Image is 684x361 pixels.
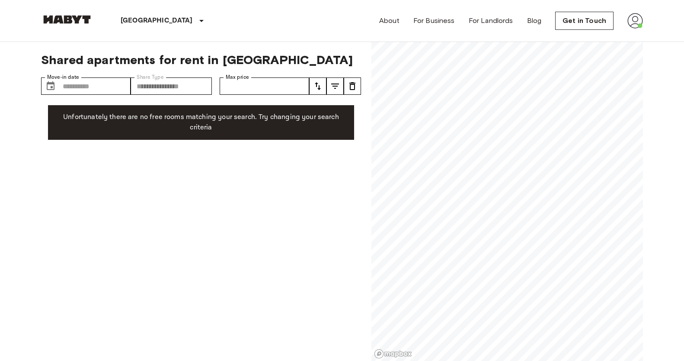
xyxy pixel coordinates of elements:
button: tune [309,77,326,95]
label: Max price [226,74,249,81]
a: Get in Touch [555,12,614,30]
a: About [379,16,400,26]
button: Choose date [42,77,59,95]
p: [GEOGRAPHIC_DATA] [121,16,193,26]
img: avatar [627,13,643,29]
a: Mapbox logo [374,349,412,359]
a: Blog [527,16,542,26]
label: Move-in date [47,74,79,81]
p: Unfortunately there are no free rooms matching your search. Try changing your search criteria [55,112,347,133]
a: For Business [413,16,455,26]
button: tune [344,77,361,95]
label: Share Type [137,74,164,81]
span: Shared apartments for rent in [GEOGRAPHIC_DATA] [41,52,361,67]
button: tune [326,77,344,95]
a: For Landlords [469,16,513,26]
img: Habyt [41,15,93,24]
